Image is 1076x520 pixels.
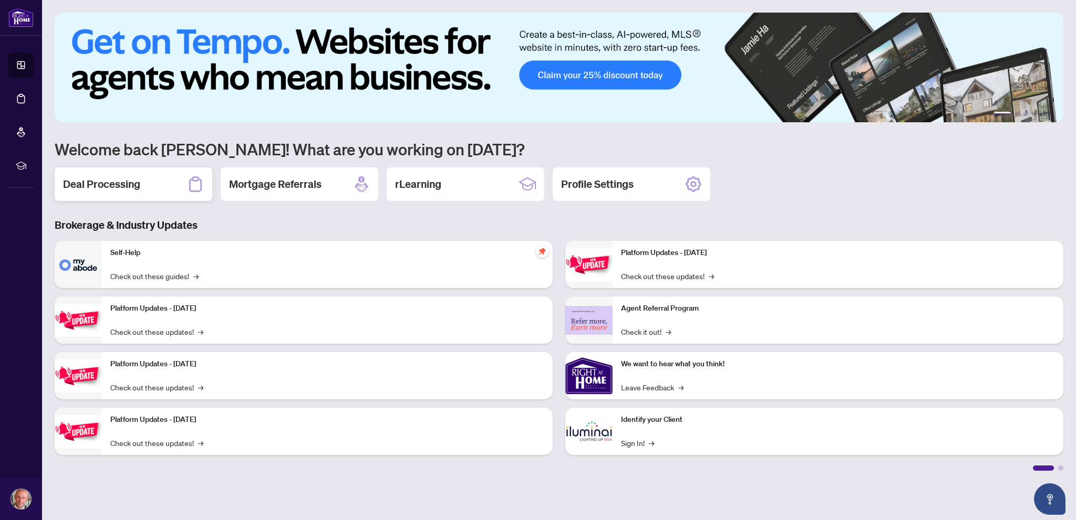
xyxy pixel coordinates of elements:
[110,326,203,337] a: Check out these updates!→
[565,306,613,335] img: Agent Referral Program
[110,247,544,259] p: Self-Help
[27,27,174,36] div: Domain: [PERSON_NAME][DOMAIN_NAME]
[198,437,203,449] span: →
[621,270,714,282] a: Check out these updates!→
[110,303,544,314] p: Platform Updates - [DATE]
[17,27,25,36] img: website_grey.svg
[193,270,199,282] span: →
[666,326,671,337] span: →
[565,248,613,281] img: Platform Updates - June 23, 2025
[565,352,613,399] img: We want to hear what you think!
[678,381,684,393] span: →
[28,61,37,69] img: tab_domain_overview_orange.svg
[1034,483,1065,515] button: Open asap
[649,437,654,449] span: →
[55,415,102,448] img: Platform Updates - July 8, 2025
[110,358,544,370] p: Platform Updates - [DATE]
[110,414,544,426] p: Platform Updates - [DATE]
[1032,112,1036,116] button: 4
[621,381,684,393] a: Leave Feedback→
[621,358,1055,370] p: We want to hear what you think!
[621,247,1055,259] p: Platform Updates - [DATE]
[1049,112,1053,116] button: 6
[63,177,140,192] h2: Deal Processing
[55,139,1063,159] h1: Welcome back [PERSON_NAME]! What are you working on [DATE]?
[55,359,102,392] img: Platform Updates - July 21, 2025
[17,17,25,25] img: logo_orange.svg
[11,489,31,509] img: Profile Icon
[621,326,671,337] a: Check it out!→
[105,61,113,69] img: tab_keywords_by_traffic_grey.svg
[40,62,94,69] div: Domain Overview
[55,241,102,288] img: Self-Help
[621,437,654,449] a: Sign In!→
[8,8,34,27] img: logo
[55,218,1063,232] h3: Brokerage & Industry Updates
[1023,112,1028,116] button: 3
[110,381,203,393] a: Check out these updates!→
[536,245,549,258] span: pushpin
[29,17,51,25] div: v 4.0.25
[110,270,199,282] a: Check out these guides!→
[565,408,613,455] img: Identify your Client
[1015,112,1019,116] button: 2
[395,177,441,192] h2: rLearning
[116,62,177,69] div: Keywords by Traffic
[55,13,1063,122] img: Slide 0
[229,177,322,192] h2: Mortgage Referrals
[55,304,102,337] img: Platform Updates - September 16, 2025
[198,326,203,337] span: →
[709,270,714,282] span: →
[994,112,1011,116] button: 1
[110,437,203,449] a: Check out these updates!→
[198,381,203,393] span: →
[621,303,1055,314] p: Agent Referral Program
[561,177,634,192] h2: Profile Settings
[621,414,1055,426] p: Identify your Client
[1040,112,1044,116] button: 5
